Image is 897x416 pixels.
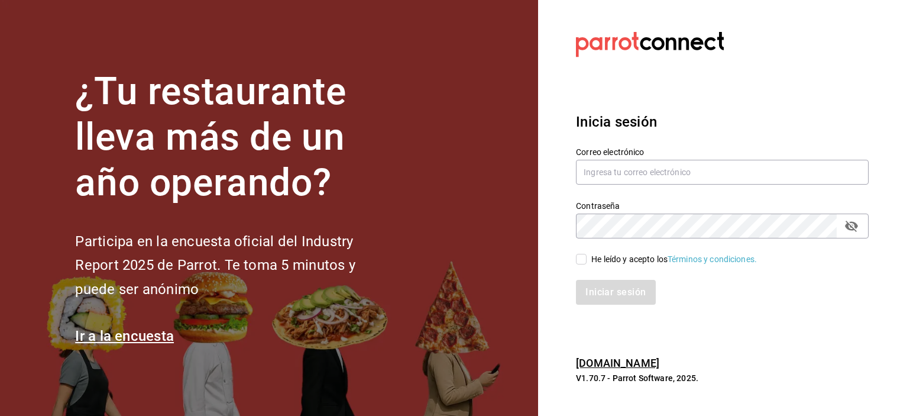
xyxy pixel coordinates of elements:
button: passwordField [841,216,862,236]
input: Ingresa tu correo electrónico [576,160,869,185]
h1: ¿Tu restaurante lleva más de un año operando? [75,69,394,205]
h3: Inicia sesión [576,111,869,133]
a: Términos y condiciones. [668,254,757,264]
h2: Participa en la encuesta oficial del Industry Report 2025 de Parrot. Te toma 5 minutos y puede se... [75,230,394,302]
a: [DOMAIN_NAME] [576,357,659,369]
label: Correo electrónico [576,148,869,156]
div: He leído y acepto los [591,253,757,266]
a: Ir a la encuesta [75,328,174,344]
p: V1.70.7 - Parrot Software, 2025. [576,372,869,384]
label: Contraseña [576,202,869,210]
